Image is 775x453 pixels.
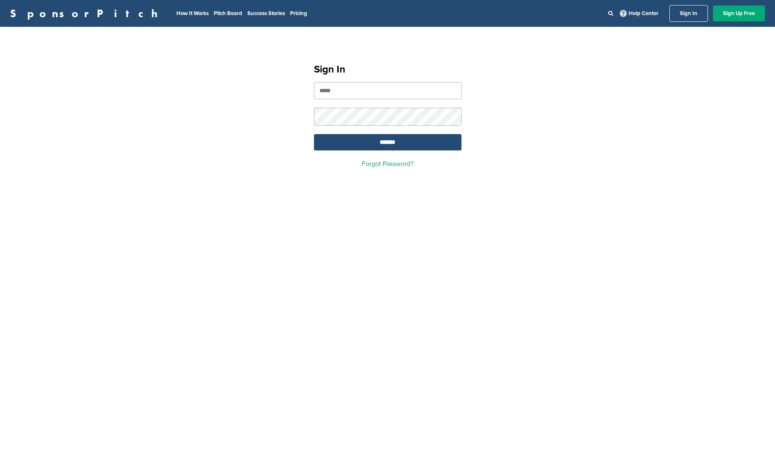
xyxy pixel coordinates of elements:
a: Pricing [290,10,307,17]
a: Sign In [669,5,708,22]
a: Success Stories [247,10,285,17]
a: Forgot Password? [362,160,413,168]
a: How It Works [176,10,209,17]
a: Help Center [618,8,660,18]
a: SponsorPitch [10,8,163,19]
a: Pitch Board [214,10,242,17]
a: Sign Up Free [713,5,765,21]
h1: Sign In [314,62,461,77]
